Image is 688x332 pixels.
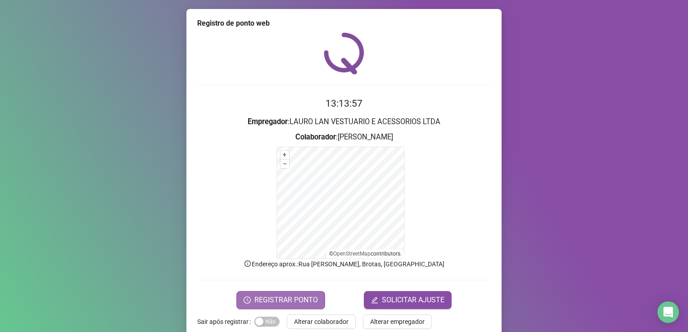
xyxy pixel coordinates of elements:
h3: : LAURO LAN VESTUARIO E ACESSORIOS LTDA [197,116,491,128]
strong: Empregador [248,117,288,126]
button: Alterar empregador [363,314,432,329]
button: REGISTRAR PONTO [236,291,325,309]
strong: Colaborador [295,133,336,141]
button: – [281,160,289,168]
button: + [281,151,289,159]
a: OpenStreetMap [333,251,371,257]
li: © contributors. [329,251,402,257]
img: QRPoint [324,32,364,74]
button: Alterar colaborador [287,314,356,329]
time: 13:13:57 [326,98,362,109]
p: Endereço aprox. : Rua [PERSON_NAME], Brotas, [GEOGRAPHIC_DATA] [197,259,491,269]
h3: : [PERSON_NAME] [197,131,491,143]
span: REGISTRAR PONTO [254,295,318,305]
label: Sair após registrar [197,314,254,329]
div: Registro de ponto web [197,18,491,29]
span: info-circle [244,260,252,268]
span: Alterar empregador [370,317,425,327]
button: editSOLICITAR AJUSTE [364,291,452,309]
span: Alterar colaborador [294,317,349,327]
span: clock-circle [244,296,251,304]
span: SOLICITAR AJUSTE [382,295,444,305]
div: Open Intercom Messenger [657,301,679,323]
span: edit [371,296,378,304]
